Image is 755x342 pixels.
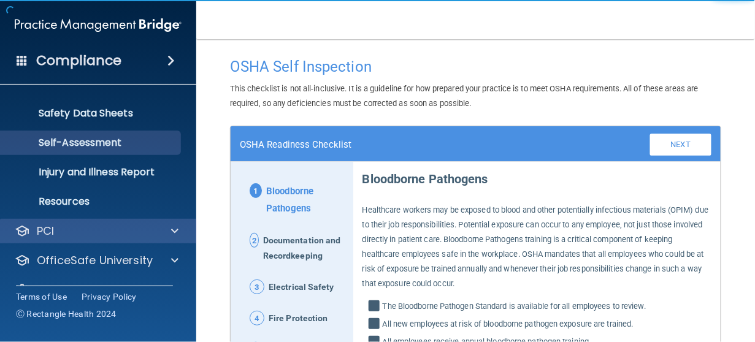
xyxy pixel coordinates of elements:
[36,52,121,69] h4: Compliance
[37,283,82,297] p: Settings
[362,203,711,291] p: Healthcare workers may be exposed to blood and other potentially infectious materials (OPIM) due ...
[250,279,264,294] span: 3
[650,134,711,156] a: Next
[230,84,699,108] span: This checklist is not all-inclusive. It is a guideline for how prepared your practice is to meet ...
[8,78,175,90] p: Documents
[37,253,153,268] p: OfficeSafe University
[15,253,178,268] a: OfficeSafe University
[230,59,721,75] h4: OSHA Self Inspection
[82,291,137,303] a: Privacy Policy
[266,183,344,217] span: Bloodborne Pathogens
[240,139,351,150] h4: OSHA Readiness Checklist
[16,308,117,320] span: Ⓒ Rectangle Health 2024
[8,107,175,120] p: Safety Data Sheets
[250,311,264,325] span: 4
[16,291,67,303] a: Terms of Use
[15,283,178,297] a: Settings
[37,224,54,238] p: PCI
[8,137,175,149] p: Self-Assessment
[15,13,182,37] img: PMB logo
[383,299,646,314] span: The Bloodborne Pathogen Standard is available for all employees to review.
[15,224,178,238] a: PCI
[8,196,175,208] p: Resources
[269,279,334,295] span: Electrical Safety
[369,302,383,314] input: The Bloodborne Pathogen Standard is available for all employees to review.
[383,317,634,332] span: All new employees at risk of bloodborne pathogen exposure are trained.
[362,162,711,191] p: Bloodborne Pathogens
[369,319,383,332] input: All new employees at risk of bloodborne pathogen exposure are trained.
[250,233,259,248] span: 2
[250,183,262,198] span: 1
[263,233,344,265] span: Documentation and Recordkeeping
[269,311,328,327] span: Fire Protection
[8,166,175,178] p: Injury and Illness Report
